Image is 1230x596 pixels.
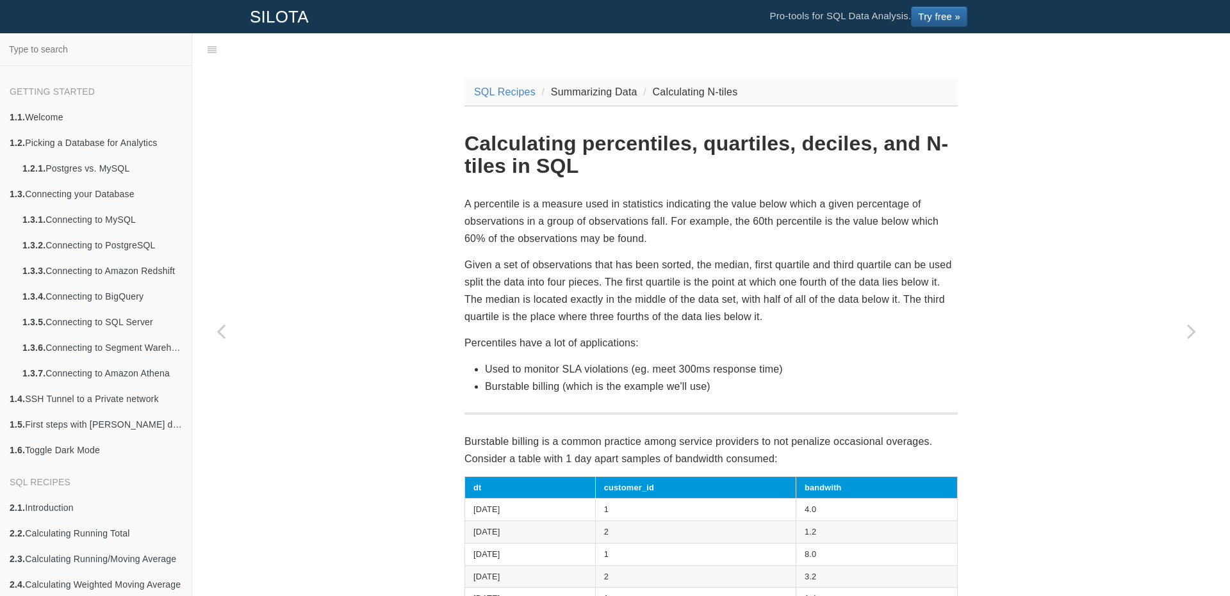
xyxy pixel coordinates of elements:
[465,521,596,544] td: [DATE]
[1163,65,1220,596] a: Next page: Calculating Top N items and Aggregating (sum) the remainder into
[13,258,192,284] a: 1.3.3.Connecting to Amazon Redshift
[10,503,25,513] b: 2.1.
[464,433,958,467] p: Burstable billing is a common practice among service providers to not penalize occasional overage...
[13,232,192,258] a: 1.3.2.Connecting to PostgreSQL
[595,543,796,565] td: 1
[796,476,957,499] th: bandwith
[22,266,45,276] b: 1.3.3.
[464,195,958,248] p: A percentile is a measure used in statistics indicating the value below which a given percentage ...
[465,543,596,565] td: [DATE]
[474,86,536,97] a: SQL Recipes
[464,334,958,351] p: Percentiles have a lot of applications:
[465,565,596,588] td: [DATE]
[485,378,958,395] li: Burstable billing (which is the example we'll use)
[22,317,45,327] b: 1.3.5.
[485,360,958,378] li: Used to monitor SLA violations (eg. meet 300ms response time)
[595,565,796,588] td: 2
[464,133,958,177] h1: Calculating percentiles, quartiles, deciles, and N-tiles in SQL
[13,207,192,232] a: 1.3.1.Connecting to MySQL
[10,445,25,455] b: 1.6.
[22,163,45,173] b: 1.2.1.
[10,419,25,430] b: 1.5.
[796,543,957,565] td: 8.0
[595,499,796,521] td: 1
[22,368,45,378] b: 1.3.7.
[13,335,192,360] a: 1.3.6.Connecting to Segment Warehouse
[465,499,596,521] td: [DATE]
[911,6,967,27] a: Try free »
[10,189,25,199] b: 1.3.
[10,528,25,538] b: 2.2.
[10,138,25,148] b: 1.2.
[10,579,25,590] b: 2.4.
[240,1,318,33] a: SILOTA
[539,83,637,101] li: Summarizing Data
[10,112,25,122] b: 1.1.
[10,394,25,404] b: 1.4.
[13,360,192,386] a: 1.3.7.Connecting to Amazon Athena
[22,291,45,302] b: 1.3.4.
[796,521,957,544] td: 1.2
[465,476,596,499] th: dt
[640,83,737,101] li: Calculating N-tiles
[13,156,192,181] a: 1.2.1.Postgres vs. MySQL
[192,65,250,596] a: Previous page: Analyze Mailchimp Data by Segmenting and Lead scoring your email list
[10,554,25,564] b: 2.3.
[796,499,957,521] td: 4.0
[22,240,45,250] b: 1.3.2.
[22,342,45,353] b: 1.3.6.
[796,565,957,588] td: 3.2
[4,37,188,61] input: Type to search
[464,256,958,326] p: Given a set of observations that has been sorted, the median, first quartile and third quartile c...
[22,214,45,225] b: 1.3.1.
[757,1,980,33] li: Pro-tools for SQL Data Analysis.
[13,309,192,335] a: 1.3.5.Connecting to SQL Server
[595,476,796,499] th: customer_id
[13,284,192,309] a: 1.3.4.Connecting to BigQuery
[595,521,796,544] td: 2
